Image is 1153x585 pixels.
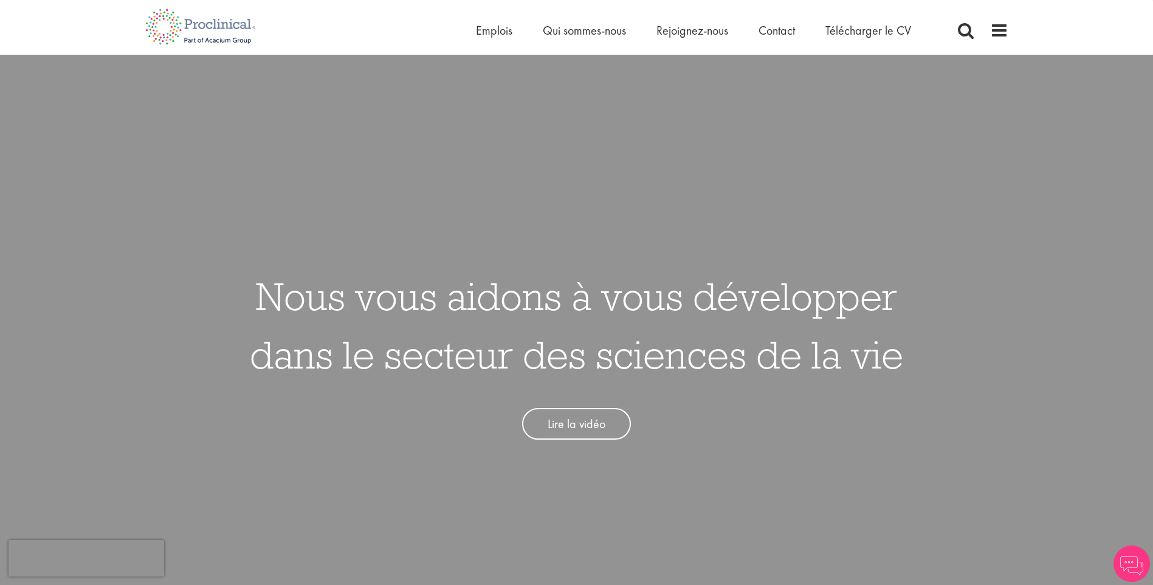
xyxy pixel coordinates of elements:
a: Emplois [476,22,512,38]
a: Lire la vidéo [522,408,631,440]
a: Qui sommes-nous [543,22,626,38]
a: Rejoignez-nous [656,22,728,38]
a: Télécharger le CV [825,22,911,38]
h1: Nous vous aidons à vous développer dans le secteur des sciences de la vie [250,267,903,384]
a: Contact [759,22,795,38]
img: Le chatbot [1113,545,1150,582]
